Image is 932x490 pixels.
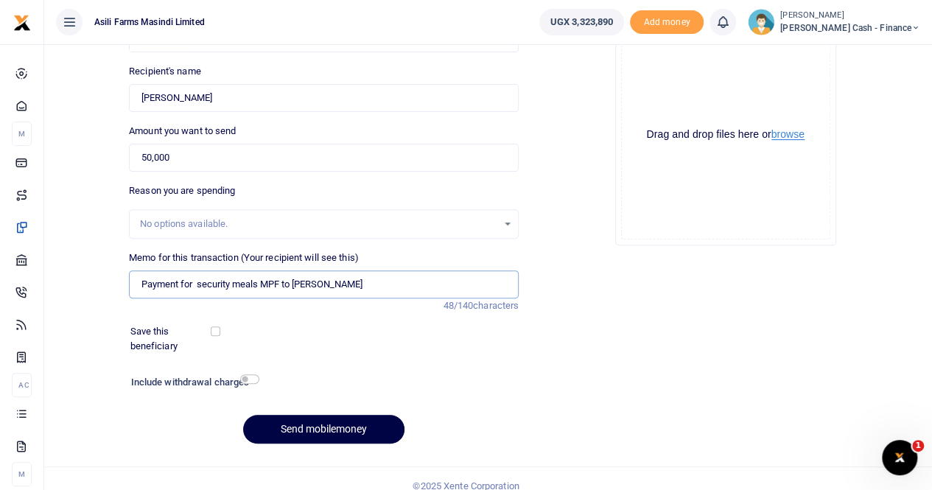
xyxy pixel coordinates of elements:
li: Toup your wallet [630,10,704,35]
a: Add money [630,15,704,27]
small: [PERSON_NAME] [780,10,920,22]
li: M [12,122,32,146]
a: UGX 3,323,890 [539,9,624,35]
label: Reason you are spending [129,183,235,198]
span: UGX 3,323,890 [550,15,613,29]
button: browse [771,129,805,140]
img: profile-user [748,9,774,35]
h6: Include withdrawal charges [131,377,253,388]
button: Send mobilemoney [243,415,404,444]
img: logo-small [13,14,31,32]
span: 1 [912,440,924,452]
label: Recipient's name [129,64,201,79]
span: Add money [630,10,704,35]
a: profile-user [PERSON_NAME] [PERSON_NAME] Cash - Finance [748,9,920,35]
label: Memo for this transaction (Your recipient will see this) [129,251,359,265]
div: Drag and drop files here or [622,127,830,141]
div: File Uploader [615,24,836,245]
iframe: Intercom live chat [882,440,917,475]
input: Loading name... [129,84,519,112]
a: logo-small logo-large logo-large [13,16,31,27]
input: UGX [129,144,519,172]
li: Wallet ballance [533,9,630,35]
div: No options available. [140,217,497,231]
input: Enter extra information [129,270,519,298]
label: Amount you want to send [129,124,236,139]
li: M [12,462,32,486]
span: 48/140 [443,300,473,311]
label: Save this beneficiary [130,324,214,353]
span: characters [473,300,519,311]
span: [PERSON_NAME] Cash - Finance [780,21,920,35]
span: Asili Farms Masindi Limited [88,15,211,29]
li: Ac [12,373,32,397]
